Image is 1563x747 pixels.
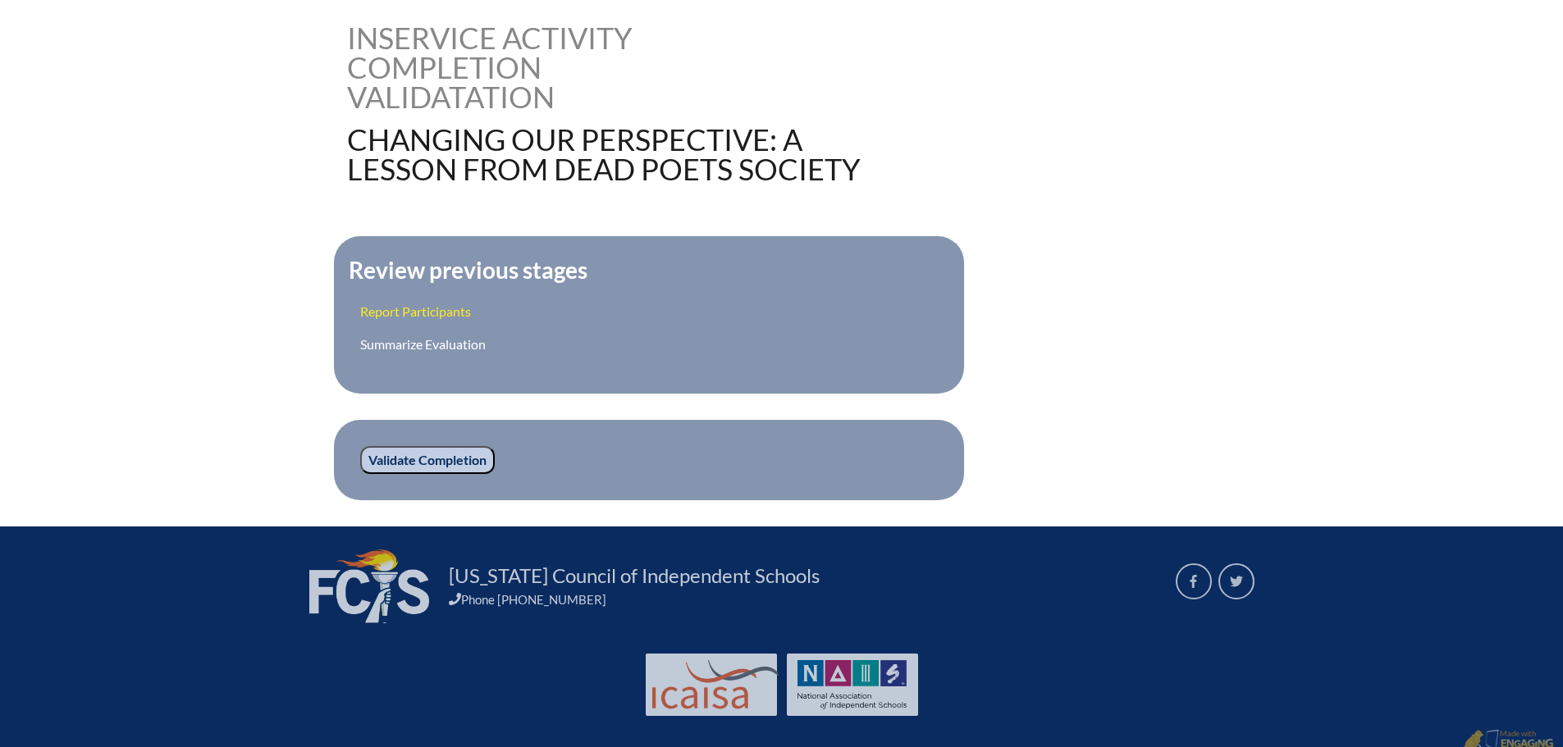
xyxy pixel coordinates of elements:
a: Summarize Evaluation [360,336,486,352]
h1: Inservice Activity Completion Validatation [347,23,678,112]
img: NAIS Logo [797,660,907,709]
img: Int'l Council Advancing Independent School Accreditation logo [652,660,779,709]
a: [US_STATE] Council of Independent Schools [442,563,826,589]
img: FCIS_logo_white [309,549,429,623]
h1: Changing Our Perspective: A Lesson From Dead Poets Society [347,125,886,184]
a: Report Participants [360,303,471,319]
input: Validate Completion [360,446,495,474]
div: Phone [PHONE_NUMBER] [449,592,1156,607]
legend: Review previous stages [347,256,589,284]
